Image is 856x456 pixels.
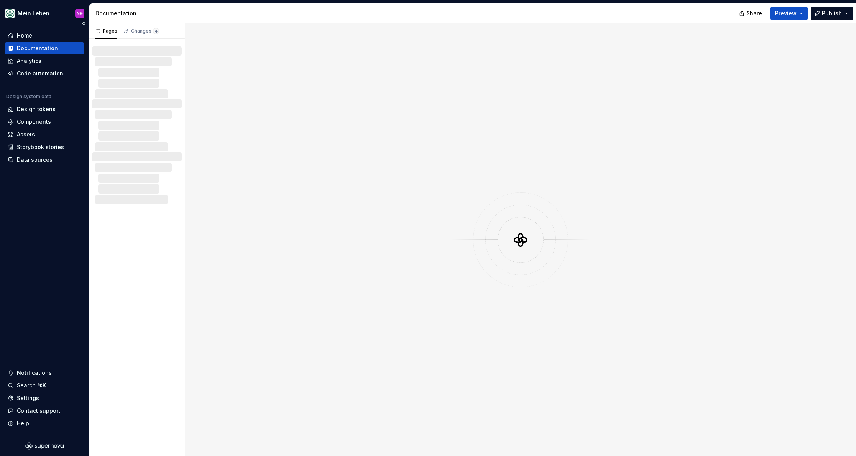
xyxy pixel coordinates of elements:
[5,392,84,404] a: Settings
[131,28,159,34] div: Changes
[17,382,46,389] div: Search ⌘K
[17,70,63,77] div: Code automation
[5,141,84,153] a: Storybook stories
[5,379,84,392] button: Search ⌘K
[2,5,87,21] button: Mein LebenNG
[17,131,35,138] div: Assets
[5,30,84,42] a: Home
[6,93,51,100] div: Design system data
[95,28,117,34] div: Pages
[18,10,49,17] div: Mein Leben
[17,44,58,52] div: Documentation
[17,118,51,126] div: Components
[746,10,762,17] span: Share
[17,32,32,39] div: Home
[5,103,84,115] a: Design tokens
[5,9,15,18] img: df5db9ef-aba0-4771-bf51-9763b7497661.png
[5,128,84,141] a: Assets
[735,7,767,20] button: Share
[17,57,41,65] div: Analytics
[5,116,84,128] a: Components
[5,67,84,80] a: Code automation
[17,394,39,402] div: Settings
[17,156,53,164] div: Data sources
[811,7,853,20] button: Publish
[775,10,797,17] span: Preview
[95,10,182,17] div: Documentation
[153,28,159,34] span: 4
[17,420,29,427] div: Help
[770,7,808,20] button: Preview
[822,10,842,17] span: Publish
[78,18,89,29] button: Collapse sidebar
[5,42,84,54] a: Documentation
[5,154,84,166] a: Data sources
[5,55,84,67] a: Analytics
[5,417,84,430] button: Help
[17,143,64,151] div: Storybook stories
[17,407,60,415] div: Contact support
[17,369,52,377] div: Notifications
[5,405,84,417] button: Contact support
[77,10,83,16] div: NG
[5,367,84,379] button: Notifications
[17,105,56,113] div: Design tokens
[25,442,64,450] svg: Supernova Logo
